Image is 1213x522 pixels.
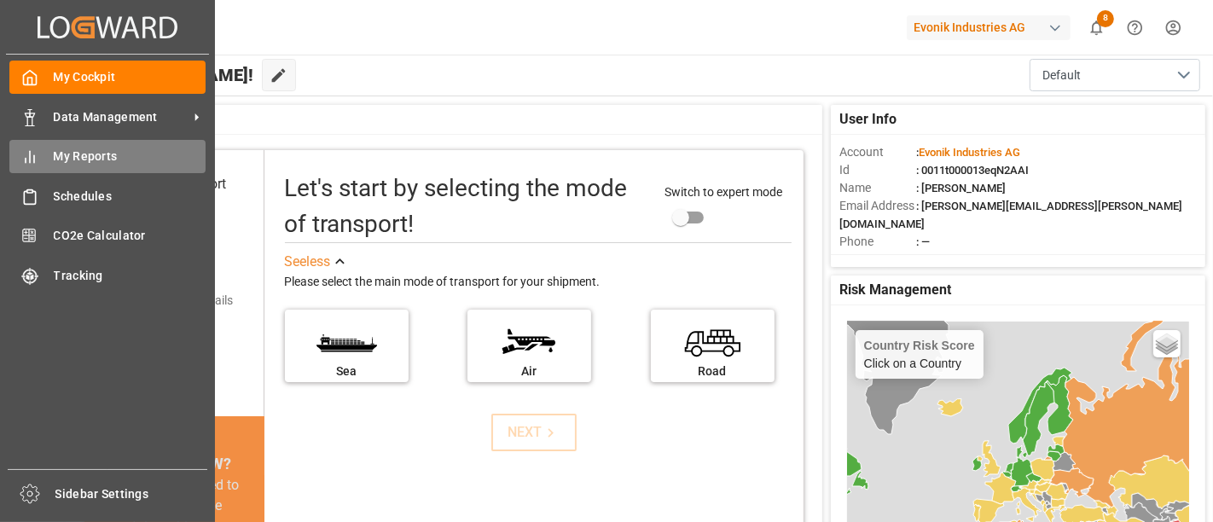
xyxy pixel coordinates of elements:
[9,61,206,94] a: My Cockpit
[839,143,916,161] span: Account
[907,11,1077,43] button: Evonik Industries AG
[54,68,206,86] span: My Cockpit
[916,146,1020,159] span: :
[476,362,583,380] div: Air
[1030,59,1200,91] button: open menu
[54,267,206,285] span: Tracking
[9,258,206,292] a: Tracking
[659,362,766,380] div: Road
[9,179,206,212] a: Schedules
[54,108,189,126] span: Data Management
[1116,9,1154,47] button: Help Center
[919,146,1020,159] span: Evonik Industries AG
[916,253,959,266] span: : Shipper
[126,292,233,310] div: Add shipping details
[9,140,206,173] a: My Reports
[1153,330,1181,357] a: Layers
[839,109,897,130] span: User Info
[839,280,951,300] span: Risk Management
[54,148,206,165] span: My Reports
[1097,10,1114,27] span: 8
[9,219,206,252] a: CO2e Calculator
[839,200,1182,230] span: : [PERSON_NAME][EMAIL_ADDRESS][PERSON_NAME][DOMAIN_NAME]
[508,422,560,443] div: NEXT
[285,252,331,272] div: See less
[285,272,792,293] div: Please select the main mode of transport for your shipment.
[54,227,206,245] span: CO2e Calculator
[54,188,206,206] span: Schedules
[916,164,1029,177] span: : 0011t000013eqN2AAI
[55,485,208,503] span: Sidebar Settings
[864,339,975,370] div: Click on a Country
[839,197,916,215] span: Email Address
[864,339,975,352] h4: Country Risk Score
[293,362,400,380] div: Sea
[839,179,916,197] span: Name
[916,235,930,248] span: : —
[1077,9,1116,47] button: show 8 new notifications
[839,233,916,251] span: Phone
[70,59,253,91] span: Hello [PERSON_NAME]!
[839,161,916,179] span: Id
[285,171,647,242] div: Let's start by selecting the mode of transport!
[665,185,782,199] span: Switch to expert mode
[916,182,1006,194] span: : [PERSON_NAME]
[1042,67,1081,84] span: Default
[907,15,1071,40] div: Evonik Industries AG
[491,414,577,451] button: NEXT
[839,251,916,269] span: Account Type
